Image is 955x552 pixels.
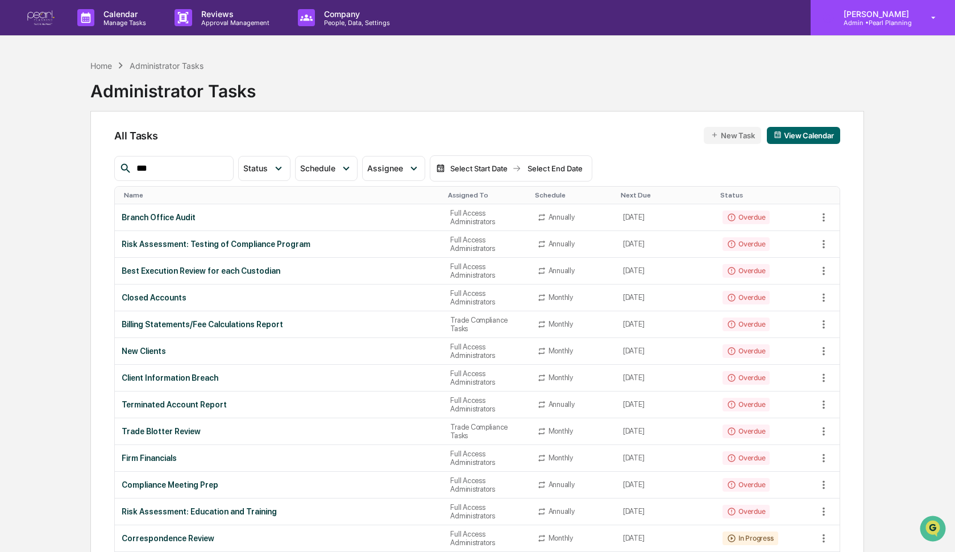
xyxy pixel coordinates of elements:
[122,454,437,463] div: Firm Financials
[193,90,207,104] button: Start new chat
[23,165,72,176] span: Data Lookup
[122,427,437,436] div: Trade Blotter Review
[723,291,770,304] div: Overdue
[621,191,711,199] div: Toggle SortBy
[122,507,437,516] div: Risk Assessment: Education and Training
[817,191,840,199] div: Toggle SortBy
[834,19,915,27] p: Admin • Pearl Planning
[122,534,437,543] div: Correspondence Review
[122,373,437,382] div: Client Information Breach
[834,9,915,19] p: [PERSON_NAME]
[450,476,523,493] div: Full Access Administrators
[549,213,575,221] div: Annually
[39,98,144,108] div: We're available if you need us!
[723,344,770,358] div: Overdue
[39,87,186,98] div: Start new chat
[723,237,770,251] div: Overdue
[723,505,770,518] div: Overdue
[23,143,73,155] span: Preclearance
[122,293,437,302] div: Closed Accounts
[122,240,437,249] div: Risk Assessment: Testing of Compliance Program
[723,451,770,465] div: Overdue
[723,264,770,278] div: Overdue
[11,145,20,154] div: 🖐️
[243,163,268,173] span: Status
[774,131,782,139] img: calendar
[535,191,612,199] div: Toggle SortBy
[549,266,575,275] div: Annually
[616,365,716,392] td: [DATE]
[130,61,204,71] div: Administrator Tasks
[450,396,523,413] div: Full Access Administrators
[82,145,92,154] div: 🗄️
[616,499,716,525] td: [DATE]
[549,480,575,489] div: Annually
[767,127,840,144] button: View Calendar
[723,425,770,438] div: Overdue
[122,347,437,356] div: New Clients
[192,9,275,19] p: Reviews
[919,514,949,545] iframe: Open customer support
[616,204,716,231] td: [DATE]
[436,164,445,173] img: calendar
[27,10,55,26] img: logo
[90,72,256,101] div: Administrator Tasks
[94,19,152,27] p: Manage Tasks
[616,338,716,365] td: [DATE]
[315,9,396,19] p: Company
[447,164,510,173] div: Select Start Date
[549,427,573,435] div: Monthly
[124,191,439,199] div: Toggle SortBy
[549,373,573,382] div: Monthly
[616,258,716,285] td: [DATE]
[723,371,770,385] div: Overdue
[616,392,716,418] td: [DATE]
[90,61,112,71] div: Home
[450,262,523,279] div: Full Access Administrators
[450,209,523,226] div: Full Access Administrators
[549,507,575,516] div: Annually
[192,19,275,27] p: Approval Management
[616,472,716,499] td: [DATE]
[113,193,138,201] span: Pylon
[450,530,523,547] div: Full Access Administrators
[7,139,78,159] a: 🖐️Preclearance
[549,347,573,355] div: Monthly
[7,160,76,181] a: 🔎Data Lookup
[723,532,778,545] div: In Progress
[723,398,770,411] div: Overdue
[549,400,575,409] div: Annually
[450,369,523,386] div: Full Access Administrators
[114,130,157,142] span: All Tasks
[122,213,437,222] div: Branch Office Audit
[723,478,770,492] div: Overdue
[616,445,716,472] td: [DATE]
[94,9,152,19] p: Calendar
[367,163,403,173] span: Assignee
[94,143,141,155] span: Attestations
[450,289,523,306] div: Full Access Administrators
[549,454,573,462] div: Monthly
[704,127,761,144] button: New Task
[616,311,716,338] td: [DATE]
[616,418,716,445] td: [DATE]
[78,139,146,159] a: 🗄️Attestations
[616,231,716,258] td: [DATE]
[616,525,716,552] td: [DATE]
[122,320,437,329] div: Billing Statements/Fee Calculations Report
[315,19,396,27] p: People, Data, Settings
[11,166,20,175] div: 🔎
[300,163,335,173] span: Schedule
[122,480,437,489] div: Compliance Meeting Prep
[549,240,575,248] div: Annually
[450,236,523,253] div: Full Access Administrators
[122,400,437,409] div: Terminated Account Report
[723,318,770,331] div: Overdue
[450,343,523,360] div: Full Access Administrators
[450,503,523,520] div: Full Access Administrators
[122,266,437,275] div: Best Execution Review for each Custodian
[549,534,573,542] div: Monthly
[512,164,521,173] img: arrow right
